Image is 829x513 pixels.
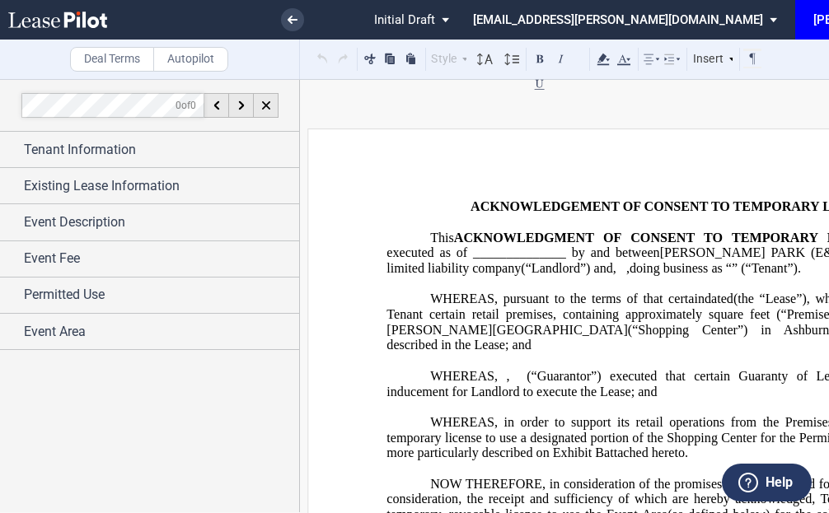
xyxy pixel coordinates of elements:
[691,49,738,70] div: Insert
[24,322,86,342] span: Event Area
[521,261,612,276] span: (“Landlord”) and
[386,261,521,276] span: limited liability company
[176,99,181,110] span: 0
[733,291,807,306] span: (the “Lease”)
[361,49,380,68] button: Cut
[176,99,196,110] span: of
[24,176,180,196] span: Existing Lease Information
[70,47,154,72] label: Deal Terms
[630,261,732,276] span: doing business as “
[24,140,136,160] span: Tenant Information
[743,49,762,68] button: Toggle Control Characters
[613,261,616,276] span: ,
[430,230,454,245] span: This
[401,49,420,68] button: Paste
[24,285,105,305] span: Permitted Use
[604,445,688,460] span: attached hereto.
[746,261,801,276] span: “Tenant”).
[551,49,571,68] button: Italic
[722,464,812,501] button: Help
[153,47,228,72] label: Autopilot
[595,445,604,460] a: B
[626,261,630,276] span: ,
[766,472,793,493] label: Help
[381,49,400,68] button: Copy
[705,291,733,306] span: dated
[24,212,125,232] span: Event Description
[430,291,705,306] span: WHEREAS, pursuant to the terms of that certain
[506,369,527,384] span: ,
[530,73,550,93] button: Underline
[628,322,771,337] span: (“Shopping Center”) in
[24,249,80,268] span: Event Fee
[190,99,196,110] span: 0
[430,369,498,384] span: WHEREAS,
[732,261,746,276] span: ” (
[374,12,435,27] span: Initial Draft
[530,49,550,68] button: Bold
